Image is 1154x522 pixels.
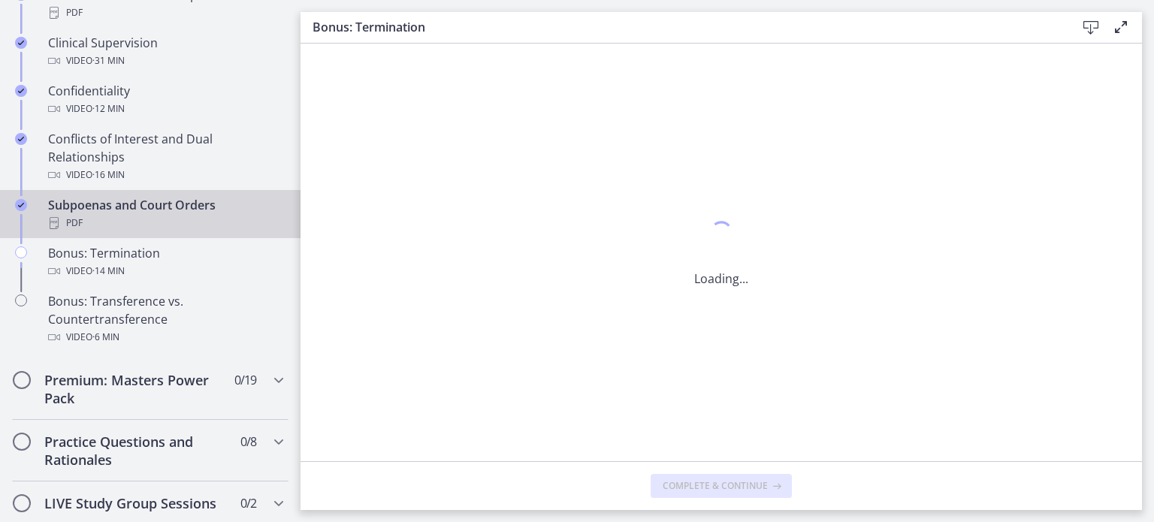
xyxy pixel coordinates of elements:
div: Video [48,166,282,184]
div: Video [48,328,282,346]
i: Completed [15,37,27,49]
div: PDF [48,214,282,232]
span: · 6 min [92,328,119,346]
div: Video [48,100,282,118]
span: Complete & continue [663,480,768,492]
div: Video [48,52,282,70]
div: Video [48,262,282,280]
div: Bonus: Transference vs. Countertransference [48,292,282,346]
button: Complete & continue [651,474,792,498]
div: Subpoenas and Court Orders [48,196,282,232]
h3: Bonus: Termination [313,18,1052,36]
div: Confidentiality [48,82,282,118]
div: Clinical Supervision [48,34,282,70]
span: · 16 min [92,166,125,184]
span: · 31 min [92,52,125,70]
h2: Premium: Masters Power Pack [44,371,228,407]
i: Completed [15,199,27,211]
div: PDF [48,4,282,22]
i: Completed [15,133,27,145]
i: Completed [15,85,27,97]
div: 1 [694,217,748,252]
div: Conflicts of Interest and Dual Relationships [48,130,282,184]
span: · 12 min [92,100,125,118]
h2: Practice Questions and Rationales [44,433,228,469]
h2: LIVE Study Group Sessions [44,494,228,512]
div: Bonus: Termination [48,244,282,280]
span: 0 / 19 [234,371,256,389]
p: Loading... [694,270,748,288]
span: 0 / 8 [240,433,256,451]
span: · 14 min [92,262,125,280]
span: 0 / 2 [240,494,256,512]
